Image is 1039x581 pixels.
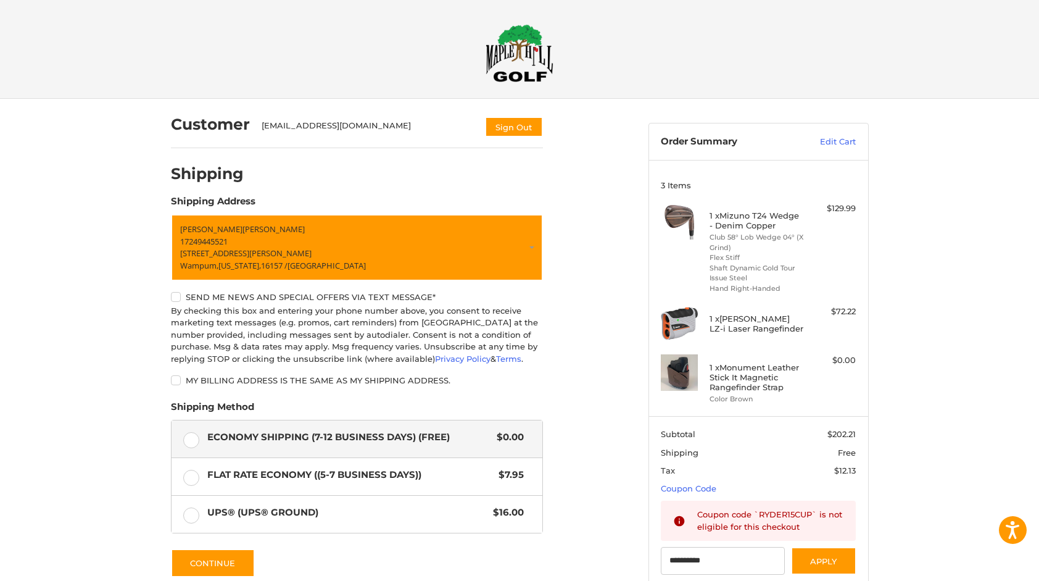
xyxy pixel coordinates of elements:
span: 16157 / [261,260,288,271]
li: Color Brown [710,394,804,404]
span: Free [838,448,856,458]
span: $16.00 [487,506,524,520]
span: $202.21 [827,429,856,439]
a: Edit Cart [793,136,856,148]
label: My billing address is the same as my shipping address. [171,375,543,385]
span: Shipping [661,448,698,458]
span: $7.95 [493,468,524,482]
div: [EMAIL_ADDRESS][DOMAIN_NAME] [262,120,473,137]
li: Club 58° Lob Wedge 04° (X Grind) [710,232,804,253]
div: By checking this box and entering your phone number above, you consent to receive marketing text ... [171,305,543,366]
input: Gift Certificate or Coupon Code [661,547,785,575]
div: $129.99 [807,203,856,215]
a: Terms [496,354,521,364]
span: Wampum, [180,260,218,271]
span: [PERSON_NAME] [242,224,305,235]
h3: Order Summary [661,136,793,148]
div: Coupon code `RYDER15CUP` is not eligible for this checkout [697,509,844,533]
span: $12.13 [834,466,856,475]
span: 17249445521 [180,236,228,247]
img: Maple Hill Golf [486,24,553,82]
li: Shaft Dynamic Gold Tour Issue Steel [710,263,804,283]
a: Coupon Code [661,483,716,493]
span: Tax [661,466,675,475]
legend: Shipping Method [171,400,254,420]
div: $0.00 [807,354,856,367]
span: UPS® (UPS® Ground) [207,506,487,520]
li: Flex Stiff [710,253,804,263]
legend: Shipping Address [171,194,255,214]
span: Subtotal [661,429,695,439]
a: Enter or select a different address [171,214,543,281]
label: Send me news and special offers via text message* [171,292,543,302]
span: $0.00 [491,430,524,445]
span: [STREET_ADDRESS][PERSON_NAME] [180,248,312,259]
button: Continue [171,549,255,577]
span: [US_STATE], [218,260,261,271]
div: $72.22 [807,306,856,318]
a: Privacy Policy [435,354,491,364]
span: Economy Shipping (7-12 Business Days) (Free) [207,430,491,445]
h4: 1 x Mizuno T24 Wedge - Denim Copper [710,211,804,231]
span: [PERSON_NAME] [180,224,242,235]
h4: 1 x Monument Leather Stick It Magnetic Rangefinder Strap [710,362,804,393]
li: Hand Right-Handed [710,283,804,294]
button: Sign Out [485,117,543,137]
span: [GEOGRAPHIC_DATA] [288,260,366,271]
h4: 1 x [PERSON_NAME] LZ-i Laser Rangefinder [710,314,804,334]
span: Flat Rate Economy ((5-7 Business Days)) [207,468,493,482]
h3: 3 Items [661,180,856,190]
h2: Customer [171,115,250,134]
h2: Shipping [171,164,244,183]
button: Apply [791,547,856,575]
